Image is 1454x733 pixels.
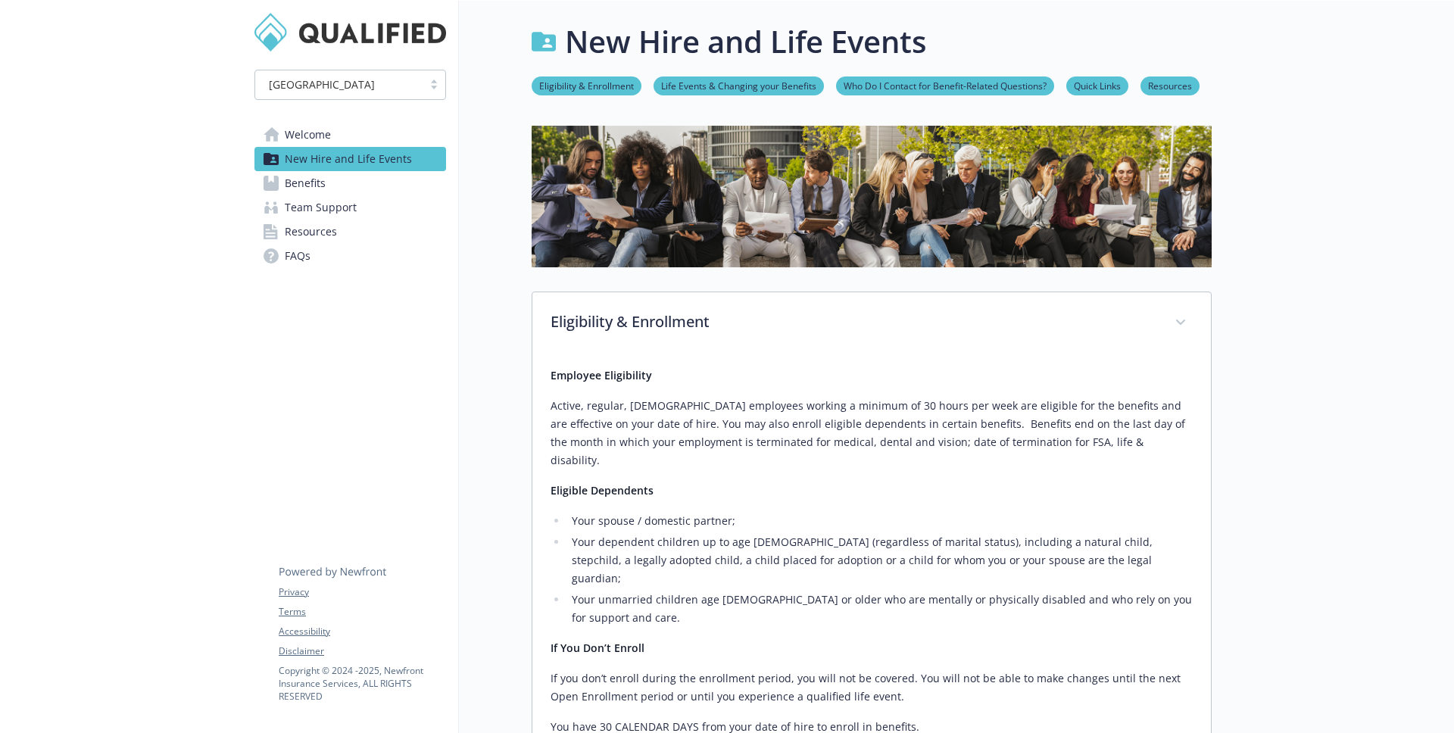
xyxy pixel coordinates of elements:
p: If you don’t enroll during the enrollment period, you will not be covered. You will not be able t... [551,669,1193,706]
span: Benefits [285,171,326,195]
strong: If You Don’t Enroll [551,641,644,655]
a: Accessibility [279,625,445,638]
span: New Hire and Life Events [285,147,412,171]
li: Your spouse / domestic partner; [567,512,1193,530]
a: Welcome [254,123,446,147]
span: Welcome [285,123,331,147]
a: FAQs [254,244,446,268]
a: Terms [279,605,445,619]
li: Your dependent children up to age [DEMOGRAPHIC_DATA] (regardless of marital status), including a ... [567,533,1193,588]
h1: New Hire and Life Events [565,19,926,64]
strong: Eligible Dependents [551,483,654,498]
span: [GEOGRAPHIC_DATA] [263,76,415,92]
a: Who Do I Contact for Benefit-Related Questions? [836,78,1054,92]
p: Eligibility & Enrollment [551,310,1156,333]
div: Eligibility & Enrollment [532,292,1211,354]
a: Disclaimer [279,644,445,658]
span: Team Support [285,195,357,220]
a: Quick Links [1066,78,1128,92]
a: Eligibility & Enrollment [532,78,641,92]
li: Your unmarried children age [DEMOGRAPHIC_DATA] or older who are mentally or physically disabled a... [567,591,1193,627]
strong: Employee Eligibility [551,368,652,382]
img: new hire page banner [532,126,1212,267]
a: New Hire and Life Events [254,147,446,171]
a: Life Events & Changing your Benefits [654,78,824,92]
a: Privacy [279,585,445,599]
p: Copyright © 2024 - 2025 , Newfront Insurance Services, ALL RIGHTS RESERVED [279,664,445,703]
a: Resources [1140,78,1200,92]
p: Active, regular, [DEMOGRAPHIC_DATA] employees working a minimum of 30 hours per week are eligible... [551,397,1193,469]
span: Resources [285,220,337,244]
a: Resources [254,220,446,244]
a: Benefits [254,171,446,195]
a: Team Support [254,195,446,220]
span: [GEOGRAPHIC_DATA] [269,76,375,92]
span: FAQs [285,244,310,268]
